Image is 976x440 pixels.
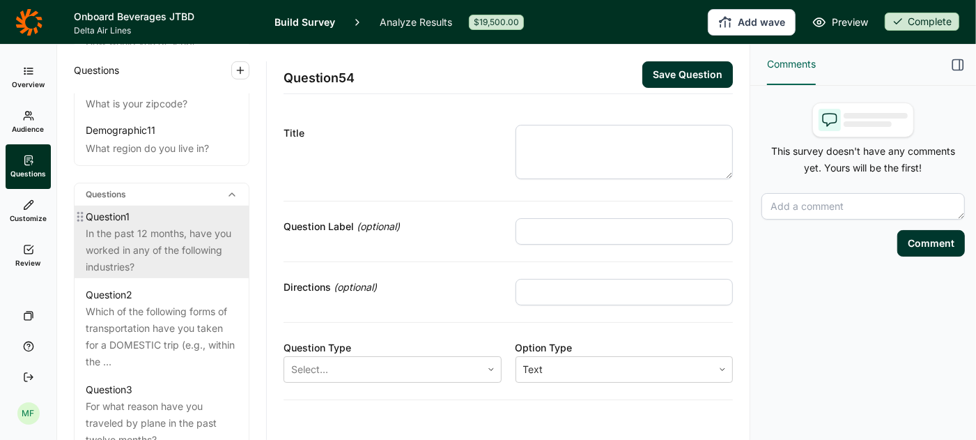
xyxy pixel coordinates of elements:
[86,96,238,112] div: What is your zipcode?
[767,56,816,73] span: Comments
[6,100,51,144] a: Audience
[13,124,45,134] span: Audience
[74,62,119,79] span: Questions
[469,15,524,30] div: $19,500.00
[86,208,130,225] div: Question 1
[885,13,959,31] div: Complete
[86,123,155,137] div: Demographic 11
[86,225,238,275] div: In the past 12 months, have you worked in any of the following industries?
[17,402,40,425] div: MF
[75,206,249,278] a: Question1In the past 12 months, have you worked in any of the following industries?
[897,230,965,257] button: Comment
[16,258,41,268] span: Review
[334,279,377,296] span: (optional)
[86,303,238,370] div: Which of the following forms of transportation have you taken for a DOMESTIC trip (e.g., within t...
[284,279,502,296] div: Directions
[6,144,51,189] a: Questions
[284,218,502,235] div: Question Label
[708,9,796,36] button: Add wave
[86,140,238,157] div: What region do you live in?
[642,61,733,88] button: Save Question
[6,189,51,234] a: Customize
[74,25,258,36] span: Delta Air Lines
[12,79,45,89] span: Overview
[812,14,868,31] a: Preview
[284,68,355,88] span: Question 54
[885,13,959,32] button: Complete
[10,169,46,179] span: Questions
[767,45,816,85] button: Comments
[357,218,400,235] span: (optional)
[86,287,132,303] div: Question 2
[75,284,249,373] a: Question2Which of the following forms of transportation have you taken for a DOMESTIC trip (e.g.,...
[284,340,502,356] div: Question Type
[6,55,51,100] a: Overview
[761,143,965,176] p: This survey doesn't have any comments yet. Yours will be the first!
[10,213,47,223] span: Customize
[86,381,132,398] div: Question 3
[284,125,502,142] div: Title
[6,234,51,278] a: Review
[75,183,249,206] div: Questions
[516,340,734,356] div: Option Type
[832,14,868,31] span: Preview
[74,8,258,25] h1: Onboard Beverages JTBD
